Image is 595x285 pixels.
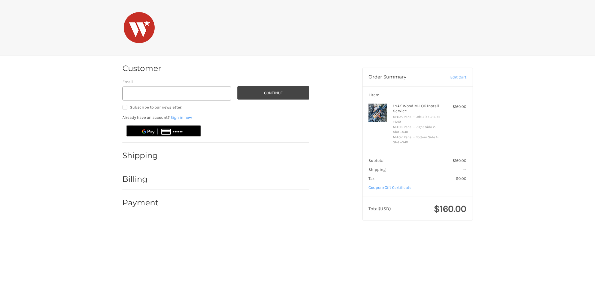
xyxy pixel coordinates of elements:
[368,167,386,172] span: Shipping
[122,151,159,160] h2: Shipping
[122,174,159,184] h2: Billing
[124,12,155,43] img: Warsaw Wood Co.
[456,176,466,181] span: $0.00
[463,167,466,172] span: --
[393,135,440,145] li: M-LOK Panel - Bottom Side 1-Slot +$40
[393,114,440,125] li: M-LOK Panel - Left Side 2-Slot +$40
[434,203,466,214] span: $160.00
[173,129,183,134] text: ••••••
[393,125,440,135] li: M-LOK Panel - Right Side 2-Slot +$40
[122,79,231,85] label: Email
[442,104,466,110] div: $160.00
[122,64,161,73] h2: Customer
[130,105,182,109] span: Subscribe to our newsletter.
[122,114,309,121] p: Already have an account?
[368,185,412,190] a: Coupon/Gift Certificate
[368,92,466,97] h3: 1 Item
[122,198,159,207] h2: Payment
[368,74,437,80] h3: Order Summary
[393,104,440,114] h4: 1 x AK Wood M-LOK Install Service
[437,74,466,80] a: Edit Cart
[368,158,385,163] span: Subtotal
[452,158,466,163] span: $160.00
[170,115,192,120] a: Sign in now
[368,176,375,181] span: Tax
[237,86,309,100] button: Continue
[126,125,201,136] button: Google Pay
[368,206,391,212] span: Total (USD)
